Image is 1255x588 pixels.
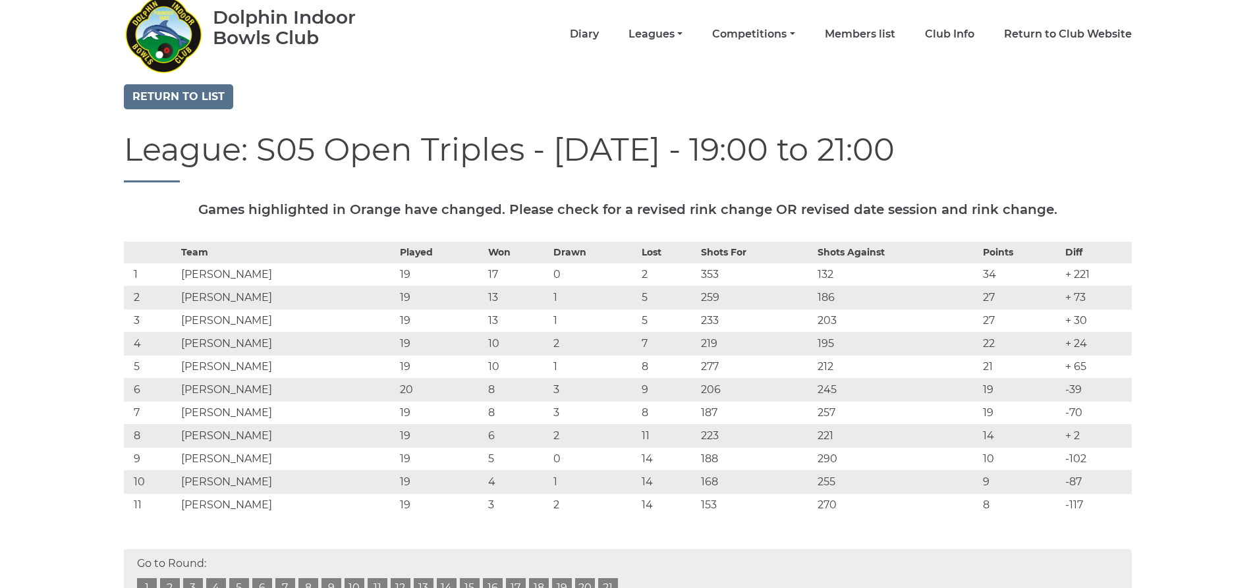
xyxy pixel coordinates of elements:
td: 168 [698,470,814,493]
td: 19 [980,378,1062,401]
td: 10 [124,470,179,493]
a: Members list [825,27,895,41]
th: Shots For [698,242,814,263]
td: 2 [550,493,638,516]
td: 3 [485,493,550,516]
td: [PERSON_NAME] [178,470,397,493]
td: 14 [638,470,698,493]
a: Leagues [628,27,683,41]
td: 257 [814,401,980,424]
td: 7 [638,332,698,355]
td: 10 [485,355,550,378]
th: Played [397,242,485,263]
td: 153 [698,493,814,516]
td: 20 [397,378,485,401]
td: 11 [124,493,179,516]
td: 13 [485,309,550,332]
td: -39 [1062,378,1131,401]
td: + 30 [1062,309,1131,332]
td: [PERSON_NAME] [178,447,397,470]
td: 8 [485,378,550,401]
td: 6 [485,424,550,447]
td: 4 [485,470,550,493]
td: 223 [698,424,814,447]
td: 3 [124,309,179,332]
td: + 2 [1062,424,1131,447]
td: 10 [980,447,1062,470]
td: 14 [638,447,698,470]
td: -117 [1062,493,1131,516]
td: 1 [550,470,638,493]
td: [PERSON_NAME] [178,401,397,424]
td: 2 [638,263,698,286]
td: + 221 [1062,263,1131,286]
td: 21 [980,355,1062,378]
td: 8 [485,401,550,424]
a: Club Info [925,27,974,41]
td: 4 [124,332,179,355]
td: 188 [698,447,814,470]
td: 1 [550,355,638,378]
td: 0 [550,447,638,470]
th: Points [980,242,1062,263]
td: 11 [638,424,698,447]
td: 5 [124,355,179,378]
td: 203 [814,309,980,332]
td: 255 [814,470,980,493]
td: 9 [980,470,1062,493]
td: -70 [1062,401,1131,424]
td: 8 [638,355,698,378]
td: 132 [814,263,980,286]
td: 13 [485,286,550,309]
td: 19 [397,355,485,378]
td: -102 [1062,447,1131,470]
td: 219 [698,332,814,355]
td: 259 [698,286,814,309]
a: Return to Club Website [1004,27,1132,41]
td: [PERSON_NAME] [178,493,397,516]
th: Drawn [550,242,638,263]
td: 3 [550,378,638,401]
td: 187 [698,401,814,424]
td: 2 [550,332,638,355]
td: + 73 [1062,286,1131,309]
td: 1 [550,309,638,332]
td: 19 [397,332,485,355]
td: 19 [397,401,485,424]
th: Lost [638,242,698,263]
td: 277 [698,355,814,378]
td: 270 [814,493,980,516]
th: Won [485,242,550,263]
td: 212 [814,355,980,378]
a: Return to list [124,84,233,109]
td: 27 [980,286,1062,309]
td: 19 [397,286,485,309]
div: Dolphin Indoor Bowls Club [213,7,398,48]
td: 19 [397,447,485,470]
td: 353 [698,263,814,286]
td: 7 [124,401,179,424]
h5: Games highlighted in Orange have changed. Please check for a revised rink change OR revised date ... [124,202,1132,217]
td: 2 [124,286,179,309]
td: 9 [124,447,179,470]
td: 6 [124,378,179,401]
td: 1 [550,286,638,309]
td: 5 [638,286,698,309]
td: 19 [397,424,485,447]
a: Competitions [712,27,795,41]
td: 19 [397,470,485,493]
td: 206 [698,378,814,401]
th: Diff [1062,242,1131,263]
a: Diary [570,27,599,41]
th: Team [178,242,397,263]
td: 245 [814,378,980,401]
td: 19 [397,309,485,332]
td: 19 [397,493,485,516]
td: -87 [1062,470,1131,493]
td: 221 [814,424,980,447]
td: 5 [485,447,550,470]
td: [PERSON_NAME] [178,309,397,332]
td: + 65 [1062,355,1131,378]
td: + 24 [1062,332,1131,355]
td: 27 [980,309,1062,332]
